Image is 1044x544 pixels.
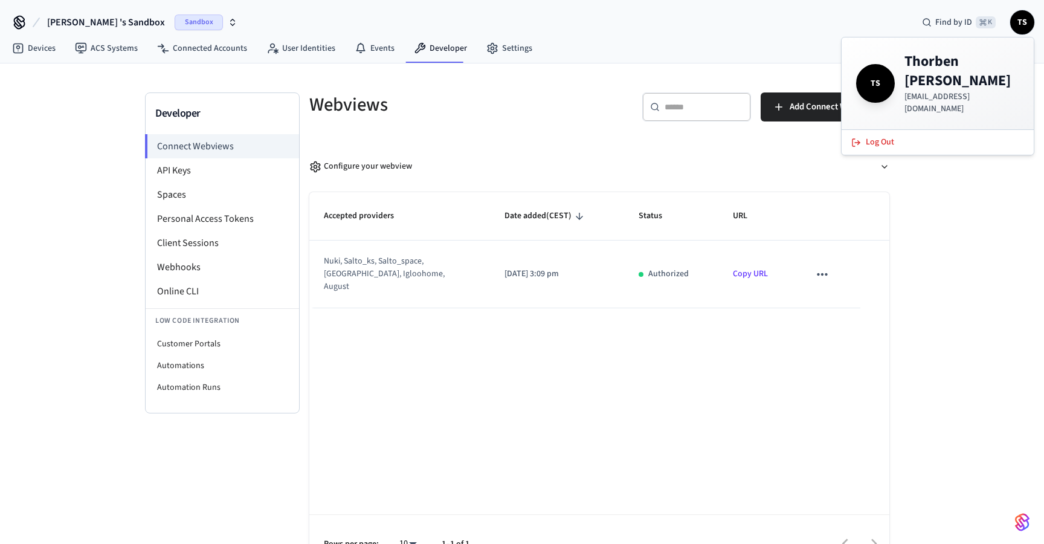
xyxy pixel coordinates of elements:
a: Events [345,37,404,59]
span: ⌘ K [976,16,996,28]
p: [EMAIL_ADDRESS][DOMAIN_NAME] [904,91,1019,115]
span: [PERSON_NAME] 's Sandbox [47,15,165,30]
span: URL [733,207,763,225]
a: Connected Accounts [147,37,257,59]
li: Personal Access Tokens [146,207,299,231]
span: Status [639,207,678,225]
li: Online CLI [146,279,299,303]
h3: Developer [155,105,289,122]
li: Spaces [146,183,299,207]
span: Accepted providers [324,207,410,225]
h4: Thorben [PERSON_NAME] [904,52,1019,91]
li: API Keys [146,158,299,183]
button: TS [1010,10,1034,34]
h5: Webviews [309,92,592,117]
a: Copy URL [733,268,768,280]
div: Find by ID⌘ K [912,11,1005,33]
div: Configure your webview [309,160,412,173]
span: Find by ID [935,16,972,28]
a: Devices [2,37,65,59]
span: TS [1011,11,1033,33]
p: [DATE] 3:09 pm [504,268,609,280]
li: Customer Portals [146,333,299,355]
li: Low Code Integration [146,308,299,333]
img: SeamLogoGradient.69752ec5.svg [1015,513,1029,532]
span: Add Connect Webview [790,99,875,115]
a: User Identities [257,37,345,59]
div: nuki, salto_ks, salto_space, [GEOGRAPHIC_DATA], igloohome, august [324,255,460,293]
button: Add Connect Webview [761,92,889,121]
span: Sandbox [175,15,223,30]
button: Configure your webview [309,151,889,183]
li: Automations [146,355,299,377]
p: Authorized [648,268,689,280]
span: Date added(CEST) [504,207,587,225]
a: Developer [404,37,477,59]
a: ACS Systems [65,37,147,59]
span: TS [859,66,892,100]
li: Client Sessions [146,231,299,255]
button: Log Out [844,132,1031,152]
a: Settings [477,37,542,59]
li: Webhooks [146,255,299,279]
li: Automation Runs [146,377,299,398]
li: Connect Webviews [145,134,299,158]
table: sticky table [309,192,889,308]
